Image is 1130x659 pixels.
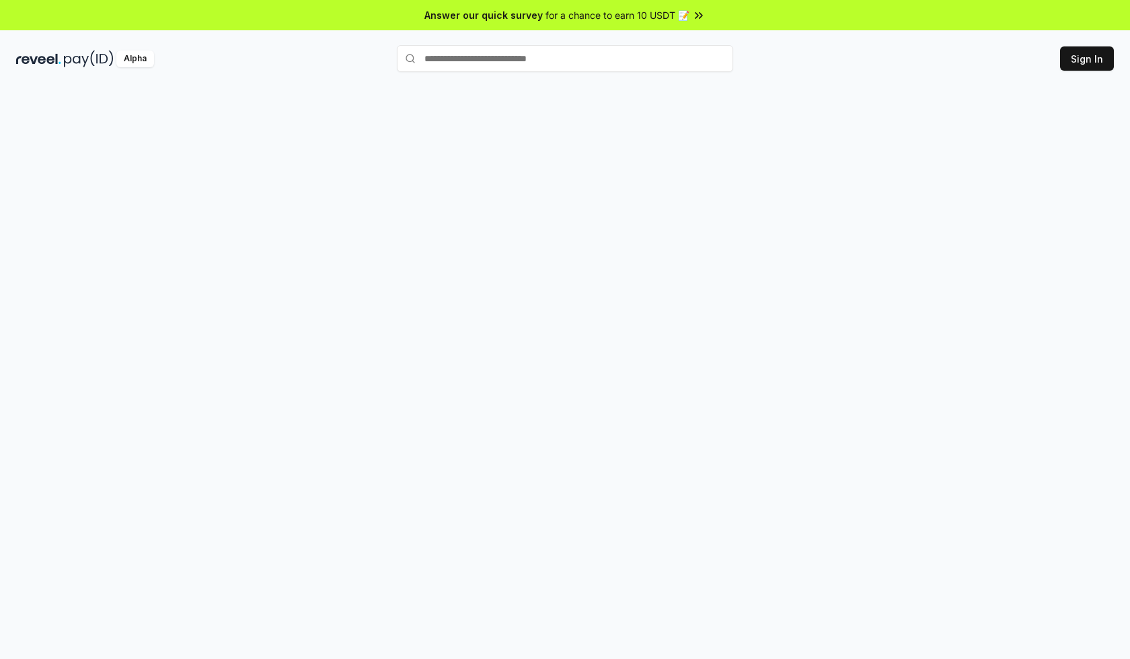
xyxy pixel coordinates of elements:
[545,8,689,22] span: for a chance to earn 10 USDT 📝
[424,8,543,22] span: Answer our quick survey
[16,50,61,67] img: reveel_dark
[64,50,114,67] img: pay_id
[116,50,154,67] div: Alpha
[1060,46,1114,71] button: Sign In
